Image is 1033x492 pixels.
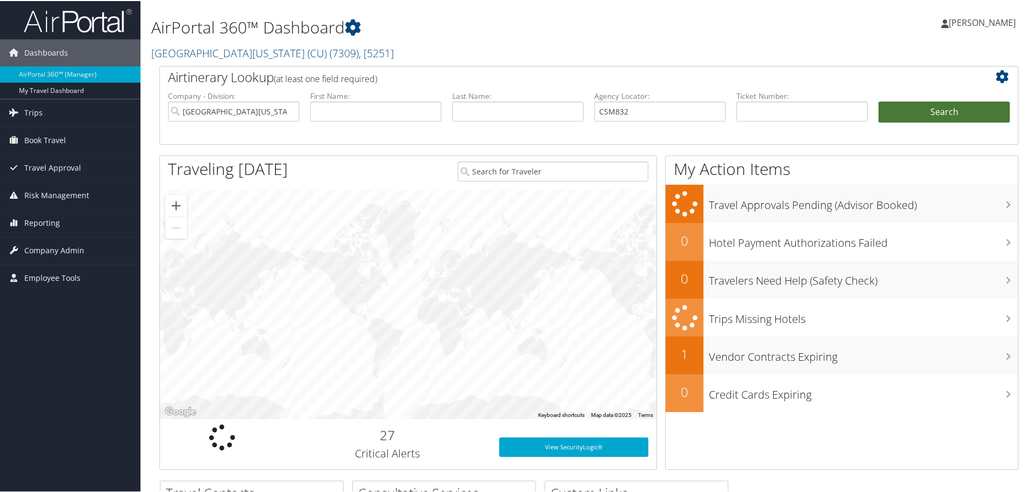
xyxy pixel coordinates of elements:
[165,216,187,238] button: Zoom out
[168,157,288,179] h1: Traveling [DATE]
[666,184,1018,222] a: Travel Approvals Pending (Advisor Booked)
[24,98,43,125] span: Trips
[274,72,377,84] span: (at least one field required)
[165,194,187,215] button: Zoom in
[709,229,1018,250] h3: Hotel Payment Authorizations Failed
[168,67,938,85] h2: Airtinerary Lookup
[24,208,60,235] span: Reporting
[163,404,198,418] img: Google
[24,126,66,153] span: Book Travel
[666,373,1018,411] a: 0Credit Cards Expiring
[949,16,1016,28] span: [PERSON_NAME]
[666,298,1018,336] a: Trips Missing Hotels
[292,425,483,443] h2: 27
[666,157,1018,179] h1: My Action Items
[24,38,68,65] span: Dashboards
[24,264,81,291] span: Employee Tools
[24,181,89,208] span: Risk Management
[359,45,394,59] span: , [ 5251 ]
[638,411,653,417] a: Terms (opens in new tab)
[666,344,703,362] h2: 1
[151,45,394,59] a: [GEOGRAPHIC_DATA][US_STATE] (CU)
[499,436,648,456] a: View SecurityLogic®
[292,445,483,460] h3: Critical Alerts
[666,231,703,249] h2: 0
[709,381,1018,401] h3: Credit Cards Expiring
[666,335,1018,373] a: 1Vendor Contracts Expiring
[24,7,132,32] img: airportal-logo.png
[878,100,1010,122] button: Search
[163,404,198,418] a: Open this area in Google Maps (opens a new window)
[941,5,1027,38] a: [PERSON_NAME]
[594,90,726,100] label: Agency Locator:
[709,191,1018,212] h3: Travel Approvals Pending (Advisor Booked)
[24,153,81,180] span: Travel Approval
[151,15,735,38] h1: AirPortal 360™ Dashboard
[591,411,632,417] span: Map data ©2025
[709,267,1018,287] h3: Travelers Need Help (Safety Check)
[330,45,359,59] span: ( 7309 )
[310,90,441,100] label: First Name:
[736,90,868,100] label: Ticket Number:
[666,260,1018,298] a: 0Travelers Need Help (Safety Check)
[666,382,703,400] h2: 0
[709,305,1018,326] h3: Trips Missing Hotels
[666,222,1018,260] a: 0Hotel Payment Authorizations Failed
[666,268,703,287] h2: 0
[709,343,1018,363] h3: Vendor Contracts Expiring
[458,160,648,180] input: Search for Traveler
[452,90,583,100] label: Last Name:
[168,90,299,100] label: Company - Division:
[538,410,585,418] button: Keyboard shortcuts
[24,236,84,263] span: Company Admin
